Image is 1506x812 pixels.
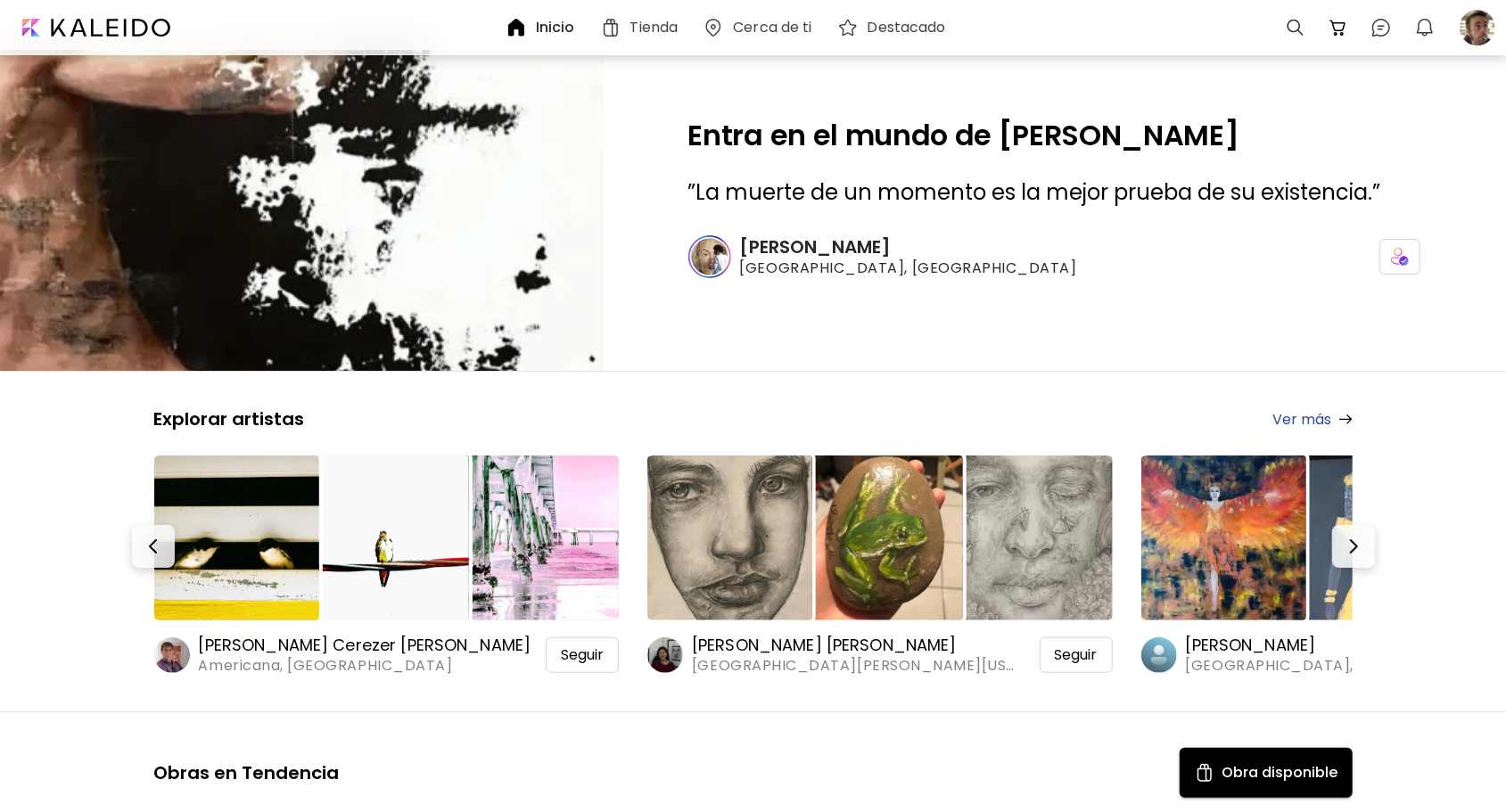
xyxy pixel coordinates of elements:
img: cart [1328,17,1349,38]
a: Cerca de ti [703,17,819,38]
img: bellIcon [1414,17,1436,38]
a: Tienda [600,17,686,38]
div: Seguir [1040,637,1113,673]
img: https://cdn.kaleido.art/CDN/Artwork/175920/Thumbnail/medium.webp?updated=779870 [304,455,469,620]
h6: [PERSON_NAME] [740,235,1077,258]
img: https://cdn.kaleido.art/CDN/Artwork/176038/Thumbnail/medium.webp?updated=780419 [454,455,619,620]
button: Next-button [1332,525,1375,568]
h6: Tienda [630,21,679,35]
h6: [PERSON_NAME] [PERSON_NAME] [692,635,1026,656]
a: https://cdn.kaleido.art/CDN/Artwork/175921/Thumbnail/large.webp?updated=779863https://cdn.kaleido... [154,452,620,676]
img: arrow-right [1339,414,1353,424]
h5: Explorar artistas [154,407,305,431]
h3: ” ” [688,178,1420,207]
h6: Destacado [868,21,946,35]
span: [GEOGRAPHIC_DATA][PERSON_NAME][US_STATE], [GEOGRAPHIC_DATA] [692,656,1026,676]
h6: Cerca de ti [733,21,811,35]
button: Available ArtObra disponible [1180,748,1353,798]
img: Next-button [1343,536,1364,557]
a: https://cdn.kaleido.art/CDN/Artwork/121900/Thumbnail/large.webp?updated=544336https://cdn.kaleido... [647,452,1113,676]
a: Destacado [837,17,953,38]
span: Seguir [561,646,604,664]
span: La muerte de un momento es la mejor prueba de su existencia. [696,177,1373,207]
span: [GEOGRAPHIC_DATA], [GEOGRAPHIC_DATA] [740,258,1077,278]
h6: [PERSON_NAME] Cerezer [PERSON_NAME] [199,635,531,656]
a: Inicio [506,17,582,38]
span: Americana, [GEOGRAPHIC_DATA] [199,656,531,676]
h2: Entra en el mundo de [PERSON_NAME] [688,121,1420,150]
h5: Obras en Tendencia [154,761,340,784]
img: Available Art [1194,762,1215,783]
img: https://cdn.kaleido.art/CDN/Artwork/175921/Thumbnail/large.webp?updated=779863 [154,455,319,620]
button: bellIcon [1410,12,1440,43]
img: icon [1391,248,1409,266]
a: [PERSON_NAME][GEOGRAPHIC_DATA], [GEOGRAPHIC_DATA]icon [688,235,1420,278]
img: Prev-button [143,536,164,557]
h5: Obra disponible [1222,762,1338,783]
img: https://cdn.kaleido.art/CDN/Artwork/121880/Thumbnail/medium.webp?updated=544210 [948,455,1113,620]
span: Seguir [1055,646,1098,664]
img: https://cdn.kaleido.art/CDN/Artwork/176072/Thumbnail/large.webp?updated=780614 [1141,455,1306,620]
div: Seguir [546,637,619,673]
img: chatIcon [1370,17,1392,38]
button: Prev-button [132,525,175,568]
a: Ver más [1273,408,1353,431]
h6: Inicio [536,21,575,35]
img: https://cdn.kaleido.art/CDN/Artwork/121900/Thumbnail/large.webp?updated=544336 [647,455,812,620]
img: https://cdn.kaleido.art/CDN/Artwork/121879/Thumbnail/medium.webp?updated=544206 [797,455,962,620]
